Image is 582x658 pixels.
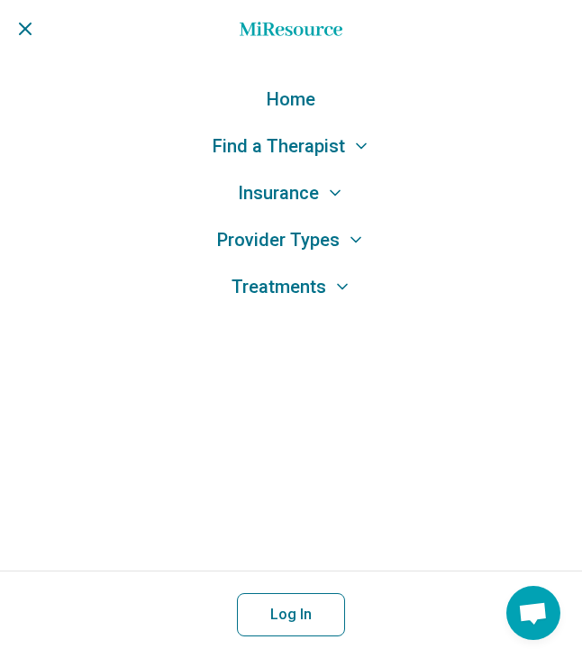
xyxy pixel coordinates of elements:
[217,227,365,252] button: Provider Types
[14,18,36,40] button: Close navigation
[232,274,351,299] button: Treatments
[240,14,342,43] a: Home
[238,180,344,206] button: Insurance
[213,133,370,159] button: Find a Therapist
[237,593,345,636] button: Log In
